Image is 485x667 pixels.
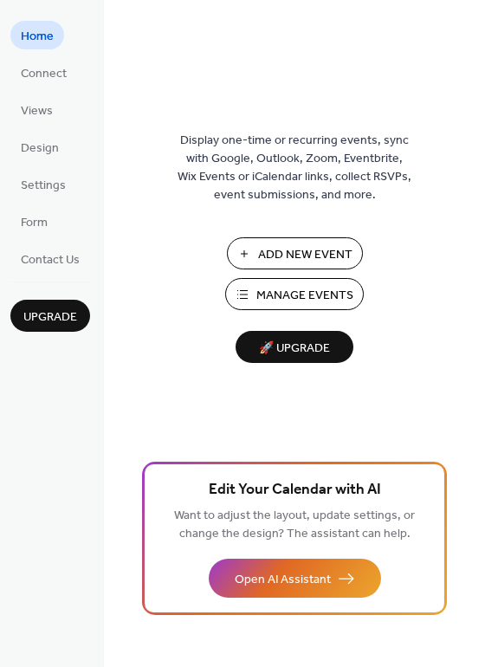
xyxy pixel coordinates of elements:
[246,337,343,360] span: 🚀 Upgrade
[10,21,64,49] a: Home
[10,244,90,273] a: Contact Us
[10,95,63,124] a: Views
[225,278,364,310] button: Manage Events
[235,571,331,589] span: Open AI Assistant
[256,287,353,305] span: Manage Events
[178,132,411,204] span: Display one-time or recurring events, sync with Google, Outlook, Zoom, Eventbrite, Wix Events or ...
[209,478,381,502] span: Edit Your Calendar with AI
[258,246,352,264] span: Add New Event
[227,237,363,269] button: Add New Event
[21,139,59,158] span: Design
[21,177,66,195] span: Settings
[10,300,90,332] button: Upgrade
[21,28,54,46] span: Home
[21,102,53,120] span: Views
[10,207,58,236] a: Form
[10,58,77,87] a: Connect
[23,308,77,327] span: Upgrade
[21,214,48,232] span: Form
[21,251,80,269] span: Contact Us
[209,559,381,598] button: Open AI Assistant
[236,331,353,363] button: 🚀 Upgrade
[174,504,415,546] span: Want to adjust the layout, update settings, or change the design? The assistant can help.
[21,65,67,83] span: Connect
[10,170,76,198] a: Settings
[10,133,69,161] a: Design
